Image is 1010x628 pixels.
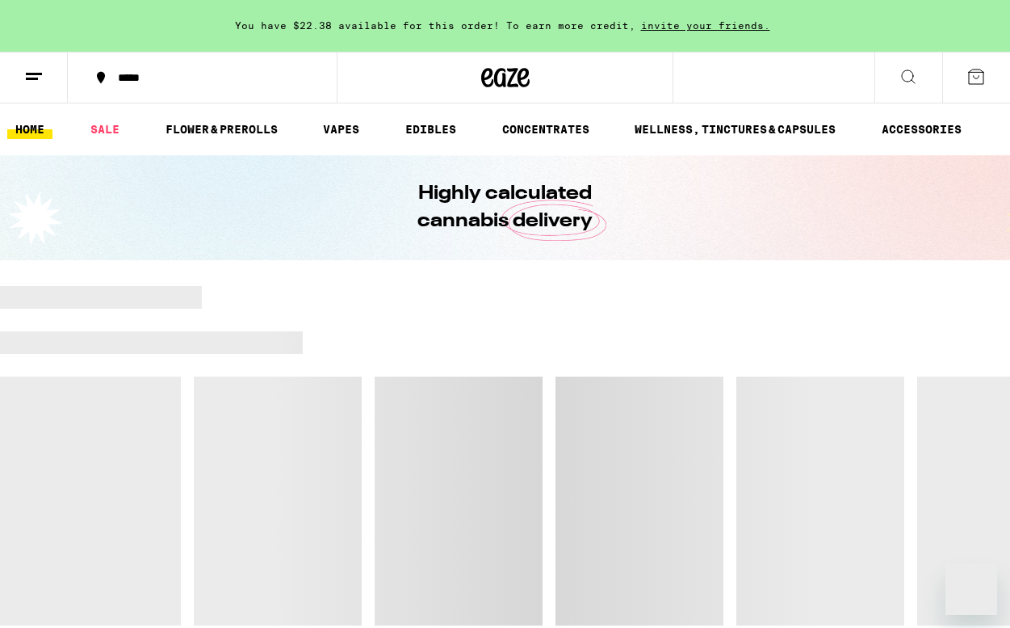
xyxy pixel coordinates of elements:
[627,120,844,139] a: WELLNESS, TINCTURES & CAPSULES
[315,120,367,139] a: VAPES
[945,563,997,615] iframe: Button to launch messaging window
[235,20,635,31] span: You have $22.38 available for this order! To earn more credit,
[494,120,597,139] a: CONCENTRATES
[82,120,128,139] a: SALE
[397,120,464,139] a: EDIBLES
[874,120,970,139] a: ACCESSORIES
[157,120,286,139] a: FLOWER & PREROLLS
[7,120,52,139] a: HOME
[372,180,639,235] h1: Highly calculated cannabis delivery
[635,20,776,31] span: invite your friends.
